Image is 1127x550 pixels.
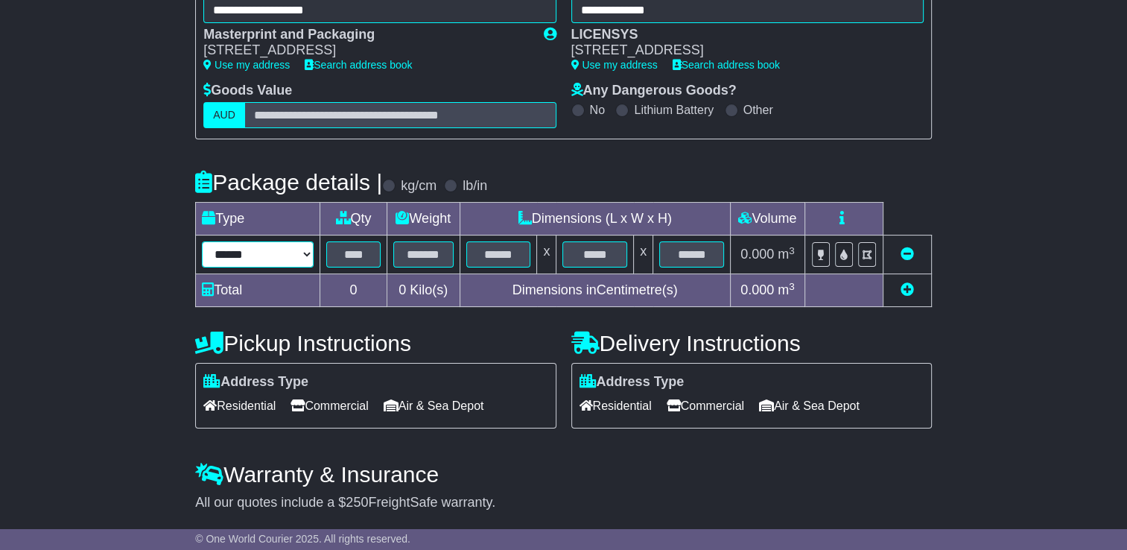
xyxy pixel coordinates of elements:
[399,282,406,297] span: 0
[203,27,528,43] div: Masterprint and Packaging
[590,103,605,117] label: No
[203,374,308,391] label: Address Type
[778,247,795,262] span: m
[571,59,658,71] a: Use my address
[537,236,556,274] td: x
[634,103,714,117] label: Lithium Battery
[195,533,410,545] span: © One World Courier 2025. All rights reserved.
[203,59,290,71] a: Use my address
[196,203,320,236] td: Type
[740,247,774,262] span: 0.000
[195,331,556,355] h4: Pickup Instructions
[740,282,774,297] span: 0.000
[320,274,387,307] td: 0
[195,462,932,487] h4: Warranty & Insurance
[203,394,276,417] span: Residential
[196,274,320,307] td: Total
[387,274,460,307] td: Kilo(s)
[463,178,487,195] label: lb/in
[901,247,914,262] a: Remove this item
[580,374,685,391] label: Address Type
[203,83,292,99] label: Goods Value
[634,236,653,274] td: x
[789,245,795,256] sup: 3
[743,103,773,117] label: Other
[387,203,460,236] td: Weight
[778,282,795,297] span: m
[673,59,780,71] a: Search address book
[320,203,387,236] td: Qty
[305,59,412,71] a: Search address book
[460,274,730,307] td: Dimensions in Centimetre(s)
[571,42,909,59] div: [STREET_ADDRESS]
[346,495,368,510] span: 250
[571,331,932,355] h4: Delivery Instructions
[571,83,737,99] label: Any Dangerous Goods?
[291,394,368,417] span: Commercial
[203,42,528,59] div: [STREET_ADDRESS]
[195,495,932,511] div: All our quotes include a $ FreightSafe warranty.
[401,178,436,195] label: kg/cm
[730,203,804,236] td: Volume
[759,394,860,417] span: Air & Sea Depot
[203,102,245,128] label: AUD
[460,203,730,236] td: Dimensions (L x W x H)
[571,27,909,43] div: LICENSYS
[901,282,914,297] a: Add new item
[789,281,795,292] sup: 3
[384,394,484,417] span: Air & Sea Depot
[580,394,652,417] span: Residential
[667,394,744,417] span: Commercial
[195,170,382,195] h4: Package details |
